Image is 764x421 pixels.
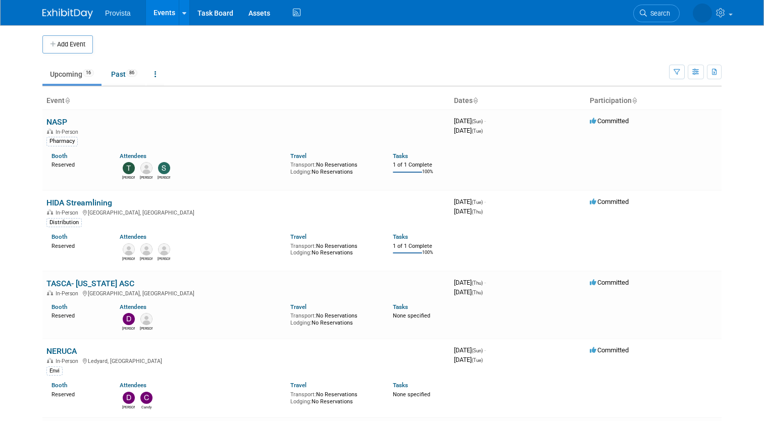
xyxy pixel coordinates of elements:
[290,398,312,405] span: Lodging:
[472,348,483,353] span: (Sun)
[472,209,483,215] span: (Thu)
[484,117,486,125] span: -
[52,310,105,320] div: Reserved
[484,198,486,205] span: -
[123,392,135,404] img: Debbie Treat
[290,320,312,326] span: Lodging:
[56,209,81,216] span: In-Person
[158,162,170,174] img: Stephanie Miller
[123,162,135,174] img: Trisha Mitkus
[122,255,135,261] div: Jeff Kittle
[454,356,483,363] span: [DATE]
[290,389,378,405] div: No Reservations No Reservations
[454,288,483,296] span: [DATE]
[52,233,67,240] a: Booth
[633,5,680,22] a: Search
[158,255,170,261] div: Austen Turner
[42,9,93,19] img: ExhibitDay
[47,209,53,215] img: In-Person Event
[290,243,316,249] span: Transport:
[422,169,433,183] td: 100%
[393,243,446,250] div: 1 of 1 Complete
[290,160,378,175] div: No Reservations No Reservations
[393,152,408,160] a: Tasks
[46,117,67,127] a: NASP
[472,119,483,124] span: (Sun)
[46,137,78,146] div: Pharmacy
[46,208,446,216] div: [GEOGRAPHIC_DATA], [GEOGRAPHIC_DATA]
[290,303,307,310] a: Travel
[52,303,67,310] a: Booth
[46,356,446,364] div: Ledyard, [GEOGRAPHIC_DATA]
[693,4,712,23] img: Shai Davis
[46,218,82,227] div: Distribution
[47,358,53,363] img: In-Person Event
[472,280,483,286] span: (Thu)
[586,92,722,110] th: Participation
[104,65,145,84] a: Past86
[647,10,670,17] span: Search
[590,117,629,125] span: Committed
[393,382,408,389] a: Tasks
[290,391,316,398] span: Transport:
[122,174,135,180] div: Trisha Mitkus
[290,233,307,240] a: Travel
[120,382,146,389] a: Attendees
[454,117,486,125] span: [DATE]
[472,199,483,205] span: (Tue)
[290,241,378,256] div: No Reservations No Reservations
[46,289,446,297] div: [GEOGRAPHIC_DATA], [GEOGRAPHIC_DATA]
[632,96,637,104] a: Sort by Participation Type
[290,312,316,319] span: Transport:
[590,279,629,286] span: Committed
[42,65,101,84] a: Upcoming16
[140,325,152,331] div: Vince Gay
[393,312,430,319] span: None specified
[393,233,408,240] a: Tasks
[126,69,137,77] span: 86
[123,313,135,325] img: Debbie Treat
[422,250,433,264] td: 100%
[140,174,152,180] div: Justyn Okoniewski
[52,382,67,389] a: Booth
[290,162,316,168] span: Transport:
[590,346,629,354] span: Committed
[472,290,483,295] span: (Thu)
[120,303,146,310] a: Attendees
[56,290,81,297] span: In-Person
[42,35,93,54] button: Add Event
[290,152,307,160] a: Travel
[120,233,146,240] a: Attendees
[46,366,63,376] div: Envi
[484,279,486,286] span: -
[140,243,152,255] img: Jerry Johnson
[47,129,53,134] img: In-Person Event
[56,129,81,135] span: In-Person
[46,279,134,288] a: TASCA- [US_STATE] ASC
[46,198,112,207] a: HIDA Streamlining
[140,162,152,174] img: Justyn Okoniewski
[290,310,378,326] div: No Reservations No Reservations
[454,198,486,205] span: [DATE]
[140,404,152,410] div: Candy Price
[473,96,478,104] a: Sort by Start Date
[46,346,77,356] a: NERUCA
[590,198,629,205] span: Committed
[290,249,312,256] span: Lodging:
[56,358,81,364] span: In-Person
[484,346,486,354] span: -
[158,174,170,180] div: Stephanie Miller
[454,207,483,215] span: [DATE]
[472,357,483,363] span: (Tue)
[122,404,135,410] div: Debbie Treat
[290,169,312,175] span: Lodging:
[454,127,483,134] span: [DATE]
[52,152,67,160] a: Booth
[120,152,146,160] a: Attendees
[52,241,105,250] div: Reserved
[47,290,53,295] img: In-Person Event
[450,92,586,110] th: Dates
[83,69,94,77] span: 16
[140,313,152,325] img: Vince Gay
[393,303,408,310] a: Tasks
